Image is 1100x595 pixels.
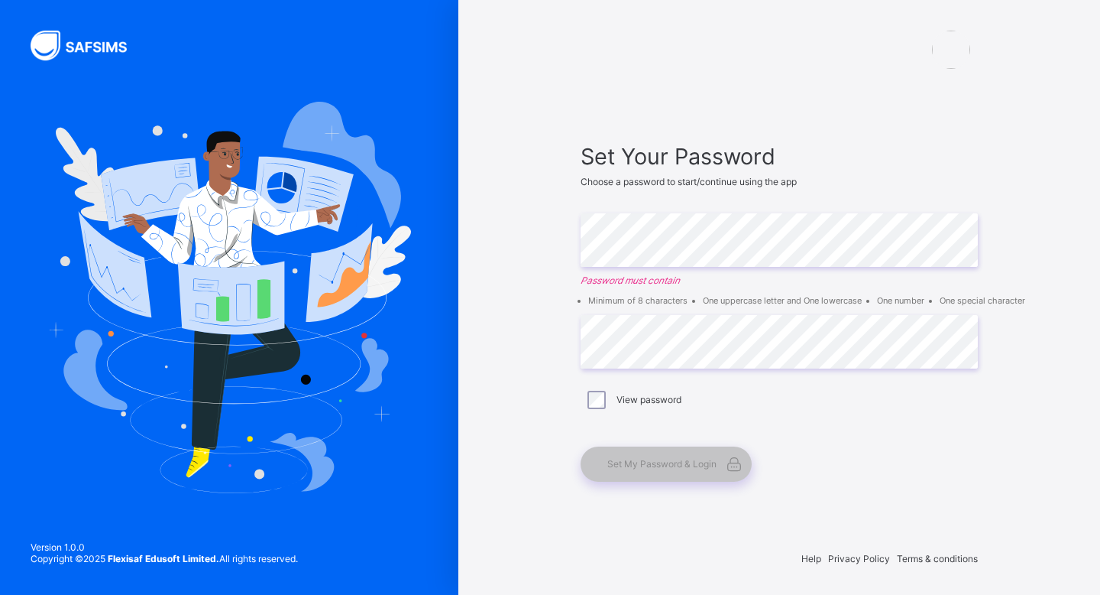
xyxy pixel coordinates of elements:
span: Help [801,553,821,564]
li: One number [877,295,924,306]
em: Password must contain [581,275,978,286]
label: View password [616,394,681,405]
li: One special character [940,295,1025,306]
span: Choose a password to start/continue using the app [581,176,797,187]
img: SAFSIMS Logo [31,31,145,60]
span: Set Your Password [581,143,978,170]
span: Version 1.0.0 [31,541,298,553]
img: Hero Image [47,102,411,493]
span: Privacy Policy [828,553,890,564]
li: One uppercase letter and One lowercase [703,295,862,306]
span: Copyright © 2025 All rights reserved. [31,553,298,564]
strong: Flexisaf Edusoft Limited. [108,553,219,564]
span: Set My Password & Login [607,458,717,470]
span: Terms & conditions [897,553,978,564]
li: Minimum of 8 characters [588,295,687,306]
